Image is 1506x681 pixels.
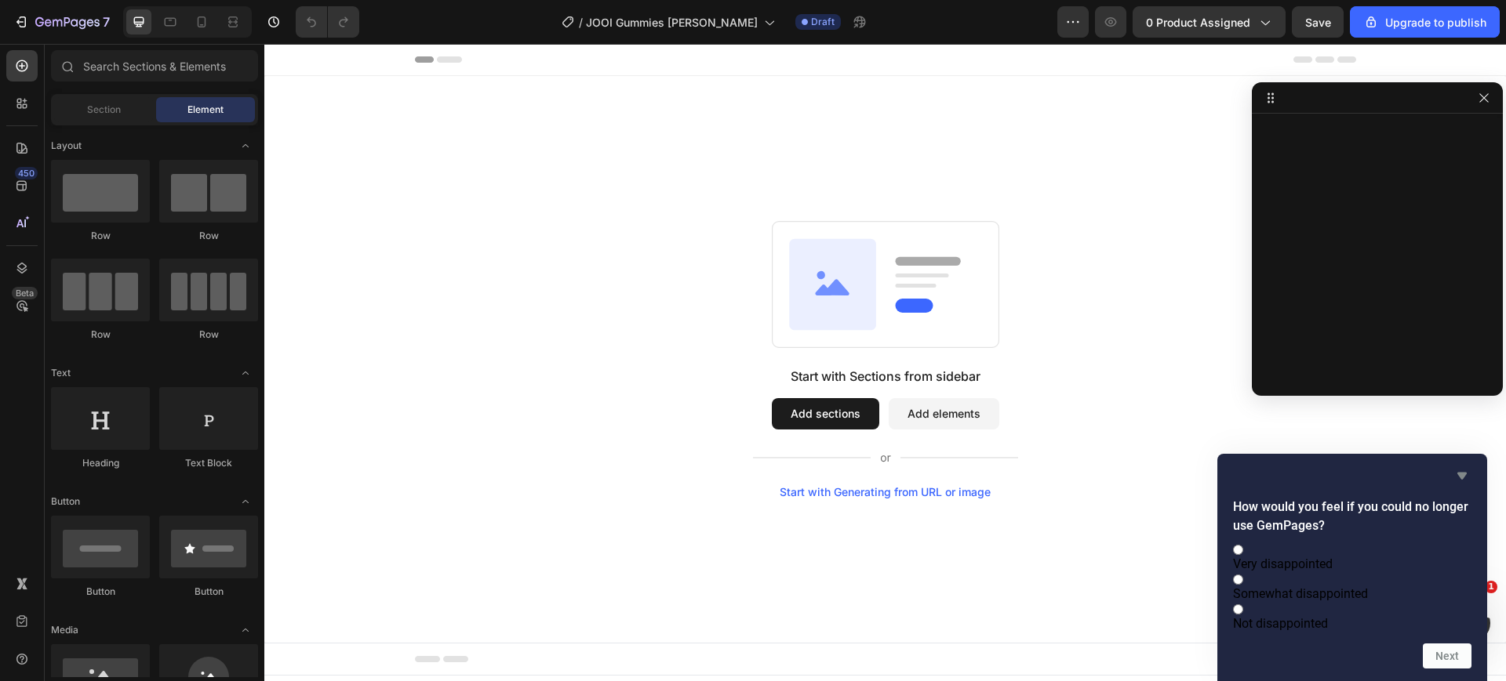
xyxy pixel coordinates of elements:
[1485,581,1497,593] span: 1
[233,489,258,514] span: Toggle open
[1233,604,1243,614] input: Not disappointed
[51,229,150,243] div: Row
[1233,466,1471,668] div: How would you feel if you could no longer use GemPages?
[233,360,258,386] span: Toggle open
[1233,556,1333,571] span: Very disappointed
[51,139,82,153] span: Layout
[1453,466,1471,485] button: Hide survey
[515,442,726,455] div: Start with Generating from URL or image
[1233,545,1243,555] input: Very disappointed
[87,103,121,117] span: Section
[1423,643,1471,668] button: Next question
[586,14,758,31] span: JOOI Gummies [PERSON_NAME]
[264,44,1506,681] iframe: Design area
[187,103,224,117] span: Element
[233,133,258,158] span: Toggle open
[811,15,835,29] span: Draft
[15,167,38,179] div: 450
[1233,498,1471,535] h2: How would you feel if you could no longer use GemPages?
[507,354,615,386] button: Add sections
[159,229,258,243] div: Row
[624,354,735,386] button: Add elements
[6,6,117,38] button: 7
[1146,14,1250,31] span: 0 product assigned
[1233,586,1368,601] span: Somewhat disappointed
[233,618,258,643] span: Toggle open
[51,623,78,637] span: Media
[1305,16,1331,29] span: Save
[296,6,359,38] div: Undo/Redo
[1292,6,1344,38] button: Save
[51,328,150,342] div: Row
[159,456,258,470] div: Text Block
[159,585,258,599] div: Button
[526,323,716,342] div: Start with Sections from sidebar
[12,287,38,299] div: Beta
[51,494,80,509] span: Button
[1133,6,1286,38] button: 0 product assigned
[1233,616,1328,631] span: Not disappointed
[579,14,583,31] span: /
[51,50,258,82] input: Search Sections & Elements
[1233,542,1471,631] div: How would you feel if you could no longer use GemPages?
[51,366,71,380] span: Text
[1363,14,1486,31] div: Upgrade to publish
[51,585,150,599] div: Button
[103,13,110,31] p: 7
[51,456,150,470] div: Heading
[159,328,258,342] div: Row
[1350,6,1500,38] button: Upgrade to publish
[1233,574,1243,585] input: Somewhat disappointed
